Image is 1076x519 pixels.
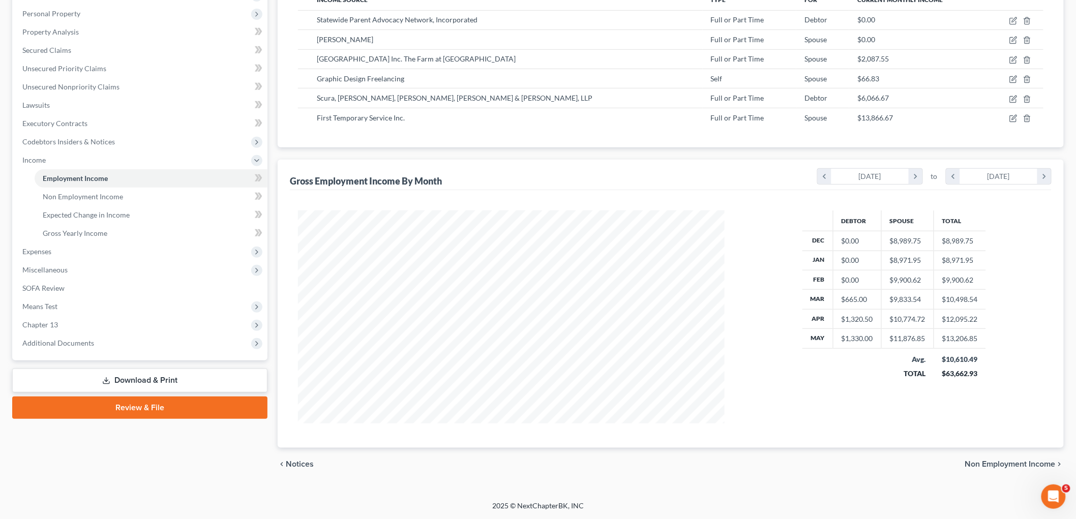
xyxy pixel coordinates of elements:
div: $0.00 [842,255,873,265]
td: $8,989.75 [934,231,986,251]
span: Means Test [22,302,57,311]
div: $0.00 [842,236,873,246]
span: Codebtors Insiders & Notices [22,137,115,146]
span: First Temporary Service Inc. [317,113,405,122]
span: Full or Part Time [711,15,764,24]
a: Executory Contracts [14,114,267,133]
a: Unsecured Nonpriority Claims [14,78,267,96]
i: chevron_left [946,169,960,184]
th: Apr [802,309,833,328]
span: Lawsuits [22,101,50,109]
span: Expenses [22,247,51,256]
span: $66.83 [857,74,879,83]
span: Spouse [804,74,827,83]
th: Dec [802,231,833,251]
span: Spouse [804,113,827,122]
span: Executory Contracts [22,119,87,128]
span: Income [22,156,46,164]
span: Notices [286,460,314,468]
span: Full or Part Time [711,113,764,122]
th: Spouse [881,210,934,231]
td: $8,971.95 [934,251,986,270]
th: Jan [802,251,833,270]
a: Gross Yearly Income [35,224,267,242]
a: Employment Income [35,169,267,188]
div: $8,989.75 [890,236,925,246]
div: [DATE] [960,169,1038,184]
span: Statewide Parent Advocacy Network, Incorporated [317,15,478,24]
span: $2,087.55 [857,54,889,63]
div: $1,330.00 [842,333,873,344]
div: $0.00 [842,275,873,285]
div: $1,320.50 [842,314,873,324]
td: $12,095.22 [934,309,986,328]
span: Unsecured Priority Claims [22,64,106,73]
th: Feb [802,270,833,290]
i: chevron_right [1056,460,1064,468]
th: Total [934,210,986,231]
span: Miscellaneous [22,265,68,274]
span: Full or Part Time [711,35,764,44]
span: Spouse [804,54,827,63]
span: Full or Part Time [711,94,764,102]
button: chevron_left Notices [278,460,314,468]
i: chevron_right [1037,169,1051,184]
div: TOTAL [889,369,925,379]
div: $9,833.54 [890,294,925,304]
span: Chapter 13 [22,320,58,329]
span: Unsecured Nonpriority Claims [22,82,119,91]
span: Graphic Design Freelancing [317,74,405,83]
span: Self [711,74,723,83]
span: [PERSON_NAME] [317,35,374,44]
span: Additional Documents [22,339,94,347]
span: $0.00 [857,35,875,44]
span: to [931,171,938,181]
th: May [802,329,833,348]
span: $0.00 [857,15,875,24]
div: $8,971.95 [890,255,925,265]
th: Debtor [833,210,881,231]
span: Scura, [PERSON_NAME], [PERSON_NAME], [PERSON_NAME] & [PERSON_NAME], LLP [317,94,593,102]
button: Non Employment Income chevron_right [965,460,1064,468]
span: 5 [1062,484,1070,493]
span: Full or Part Time [711,54,764,63]
i: chevron_left [818,169,831,184]
a: Download & Print [12,369,267,392]
a: Lawsuits [14,96,267,114]
span: Debtor [804,94,827,102]
span: Debtor [804,15,827,24]
a: SOFA Review [14,279,267,297]
span: Non Employment Income [965,460,1056,468]
div: $63,662.93 [942,369,978,379]
a: Non Employment Income [35,188,267,206]
div: 2025 © NextChapterBK, INC [248,501,828,519]
div: Gross Employment Income By Month [290,175,442,187]
span: Property Analysis [22,27,79,36]
span: Spouse [804,35,827,44]
a: Expected Change in Income [35,206,267,224]
td: $9,900.62 [934,270,986,290]
div: [DATE] [831,169,909,184]
span: [GEOGRAPHIC_DATA] Inc. The Farm at [GEOGRAPHIC_DATA] [317,54,516,63]
span: $6,066.67 [857,94,889,102]
td: $13,206.85 [934,329,986,348]
a: Secured Claims [14,41,267,59]
span: Expected Change in Income [43,210,130,219]
i: chevron_right [909,169,922,184]
td: $10,498.54 [934,290,986,309]
span: Employment Income [43,174,108,182]
iframe: Intercom live chat [1041,484,1066,509]
a: Unsecured Priority Claims [14,59,267,78]
span: Secured Claims [22,46,71,54]
span: SOFA Review [22,284,65,292]
span: Personal Property [22,9,80,18]
span: Gross Yearly Income [43,229,107,237]
div: $9,900.62 [890,275,925,285]
a: Property Analysis [14,23,267,41]
th: Mar [802,290,833,309]
div: Avg. [889,354,925,364]
div: $665.00 [842,294,873,304]
div: $10,774.72 [890,314,925,324]
div: $11,876.85 [890,333,925,344]
div: $10,610.49 [942,354,978,364]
